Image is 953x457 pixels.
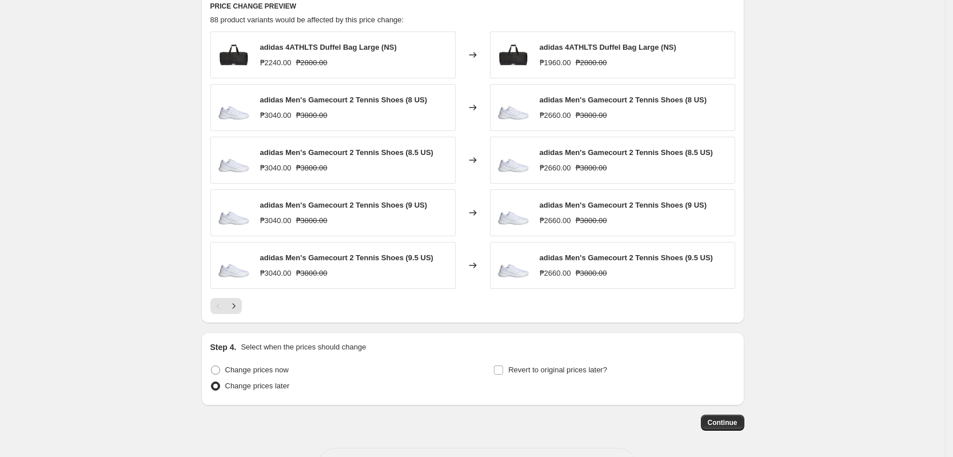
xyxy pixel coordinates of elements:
strike: ₱3800.00 [576,110,607,121]
strike: ₱2800.00 [296,57,328,69]
img: IG9568_1_FOOTWEAR_Photography_SideLateralCenterView_white_80x.png [217,196,251,230]
strike: ₱3800.00 [296,268,328,279]
span: Revert to original prices later? [508,365,607,374]
span: Continue [708,418,737,427]
img: IM5522_1_HARDWARE_Photography_FrontCenterView_white_80x.png [496,38,531,72]
span: adidas Men's Gamecourt 2 Tennis Shoes (9.5 US) [540,253,713,262]
strike: ₱3800.00 [296,215,328,226]
span: adidas 4ATHLTS Duffel Bag Large (NS) [260,43,397,51]
strike: ₱2800.00 [576,57,607,69]
button: Continue [701,415,744,431]
img: IG9568_1_FOOTWEAR_Photography_SideLateralCenterView_white_80x.png [217,143,251,177]
span: adidas Men's Gamecourt 2 Tennis Shoes (8 US) [260,96,428,104]
span: adidas Men's Gamecourt 2 Tennis Shoes (9 US) [260,201,428,209]
div: ₱2660.00 [540,162,571,174]
img: IM5522_1_HARDWARE_Photography_FrontCenterView_white_80x.png [217,38,251,72]
img: IG9568_1_FOOTWEAR_Photography_SideLateralCenterView_white_80x.png [496,143,531,177]
span: adidas Men's Gamecourt 2 Tennis Shoes (8 US) [540,96,707,104]
span: Change prices now [225,365,289,374]
div: ₱2660.00 [540,215,571,226]
span: 88 product variants would be affected by this price change: [210,15,404,24]
img: IG9568_1_FOOTWEAR_Photography_SideLateralCenterView_white_80x.png [496,248,531,283]
span: Change prices later [225,382,290,390]
div: ₱1960.00 [540,57,571,69]
strike: ₱3800.00 [576,268,607,279]
strike: ₱3800.00 [296,162,328,174]
h2: Step 4. [210,341,237,353]
img: IG9568_1_FOOTWEAR_Photography_SideLateralCenterView_white_80x.png [496,90,531,125]
div: ₱2660.00 [540,110,571,121]
span: adidas Men's Gamecourt 2 Tennis Shoes (8.5 US) [260,148,433,157]
span: adidas Men's Gamecourt 2 Tennis Shoes (9.5 US) [260,253,433,262]
button: Next [226,298,242,314]
div: ₱2240.00 [260,57,292,69]
span: adidas Men's Gamecourt 2 Tennis Shoes (8.5 US) [540,148,713,157]
div: ₱3040.00 [260,110,292,121]
strike: ₱3800.00 [576,162,607,174]
h6: PRICE CHANGE PREVIEW [210,2,735,11]
img: IG9568_1_FOOTWEAR_Photography_SideLateralCenterView_white_80x.png [217,90,251,125]
strike: ₱3800.00 [576,215,607,226]
img: IG9568_1_FOOTWEAR_Photography_SideLateralCenterView_white_80x.png [496,196,531,230]
span: adidas 4ATHLTS Duffel Bag Large (NS) [540,43,676,51]
div: ₱3040.00 [260,162,292,174]
strike: ₱3800.00 [296,110,328,121]
nav: Pagination [210,298,242,314]
div: ₱3040.00 [260,215,292,226]
span: adidas Men's Gamecourt 2 Tennis Shoes (9 US) [540,201,707,209]
div: ₱3040.00 [260,268,292,279]
img: IG9568_1_FOOTWEAR_Photography_SideLateralCenterView_white_80x.png [217,248,251,283]
div: ₱2660.00 [540,268,571,279]
p: Select when the prices should change [241,341,366,353]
